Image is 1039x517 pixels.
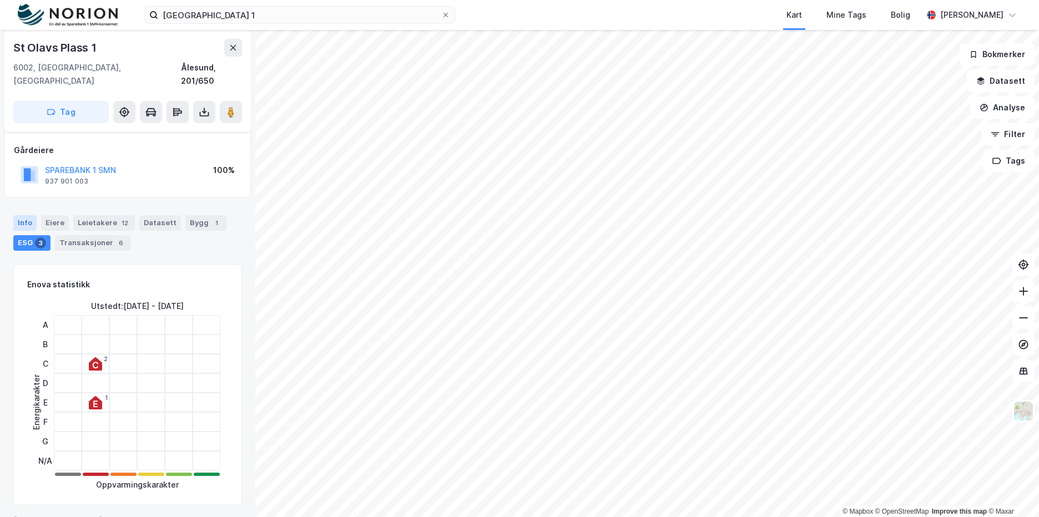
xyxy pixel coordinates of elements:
div: Info [13,215,37,231]
img: norion-logo.80e7a08dc31c2e691866.png [18,4,118,27]
div: 3 [35,237,46,249]
div: 1 [211,217,222,229]
div: Bolig [891,8,910,22]
a: OpenStreetMap [875,508,929,515]
div: 12 [119,217,130,229]
div: B [38,334,52,354]
div: Eiere [41,215,69,231]
div: N/A [38,451,52,470]
div: C [38,354,52,373]
button: Filter [981,123,1035,145]
div: Transaksjoner [55,235,131,251]
div: [PERSON_NAME] [940,8,1003,22]
img: Z [1013,401,1034,422]
div: Kontrollprogram for chat [983,464,1039,517]
div: E [38,393,52,412]
div: 6 [115,237,127,249]
div: Mine Tags [826,8,866,22]
a: Mapbox [843,508,873,515]
a: Improve this map [932,508,987,515]
button: Tag [13,101,109,123]
div: St Olavs Plass 1 [13,39,99,57]
div: Kart [786,8,802,22]
button: Tags [983,150,1035,172]
button: Datasett [967,70,1035,92]
div: Datasett [139,215,181,231]
div: 6002, [GEOGRAPHIC_DATA], [GEOGRAPHIC_DATA] [13,61,181,88]
button: Bokmerker [960,43,1035,65]
input: Søk på adresse, matrikkel, gårdeiere, leietakere eller personer [158,7,441,23]
iframe: Chat Widget [983,464,1039,517]
button: Analyse [970,97,1035,119]
div: Ålesund, 201/650 [181,61,242,88]
div: 100% [213,164,235,177]
div: A [38,315,52,334]
div: F [38,412,52,432]
div: Leietakere [73,215,135,231]
div: 2 [104,356,108,362]
div: D [38,373,52,393]
div: 1 [105,394,108,401]
div: Oppvarmingskarakter [96,478,179,491]
div: 937 901 003 [45,177,88,186]
div: ESG [13,235,51,251]
div: Energikarakter [30,374,43,430]
div: G [38,432,52,451]
div: Bygg [185,215,226,231]
div: Enova statistikk [27,278,90,291]
div: Utstedt : [DATE] - [DATE] [91,300,184,313]
div: Gårdeiere [14,144,241,157]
